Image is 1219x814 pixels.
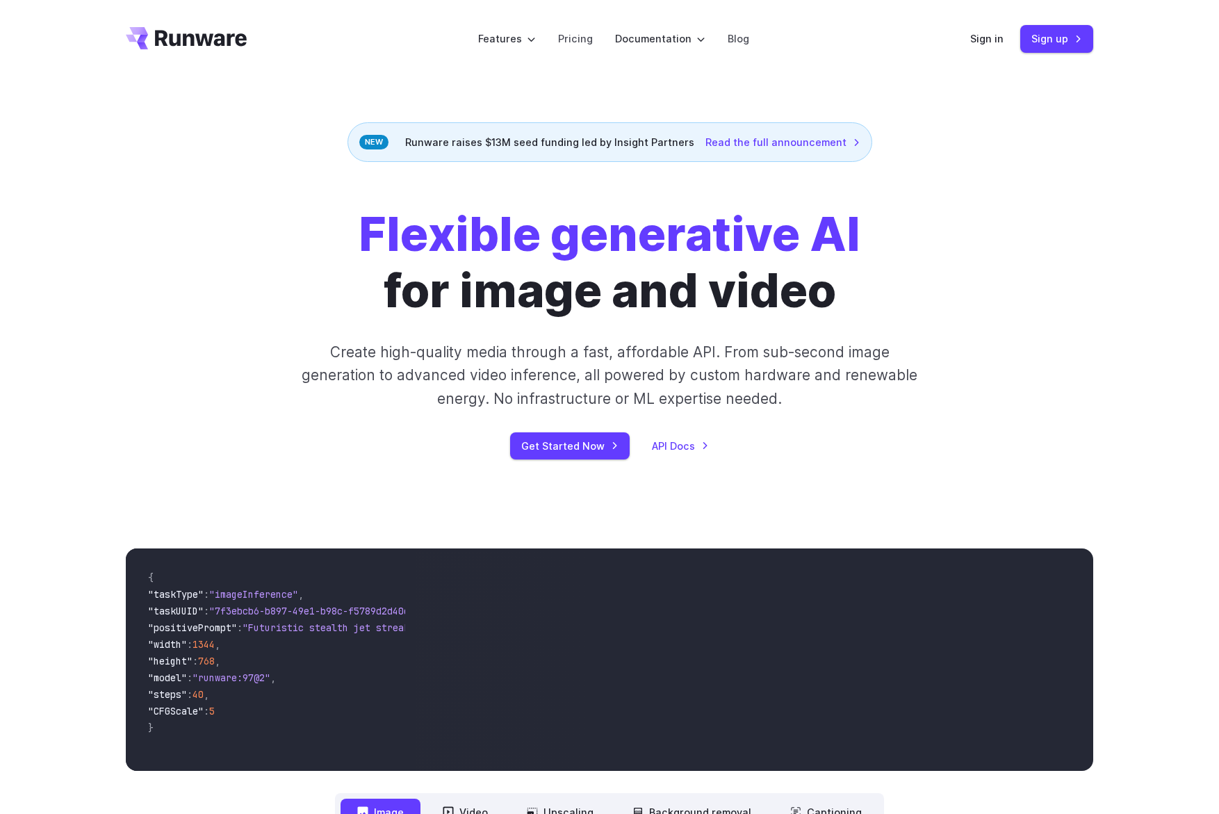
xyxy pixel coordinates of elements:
span: : [193,655,198,667]
span: , [270,671,276,684]
a: Sign in [970,31,1004,47]
a: Blog [728,31,749,47]
p: Create high-quality media through a fast, affordable API. From sub-second image generation to adv... [300,341,919,410]
span: "height" [148,655,193,667]
div: Runware raises $13M seed funding led by Insight Partners [347,122,872,162]
span: : [187,688,193,701]
span: "model" [148,671,187,684]
a: API Docs [652,438,709,454]
span: : [187,638,193,651]
span: : [187,671,193,684]
span: "Futuristic stealth jet streaking through a neon-lit cityscape with glowing purple exhaust" [243,621,748,634]
a: Read the full announcement [705,134,860,150]
label: Features [478,31,536,47]
span: 1344 [193,638,215,651]
span: , [215,638,220,651]
a: Go to / [126,27,247,49]
span: : [237,621,243,634]
span: "7f3ebcb6-b897-49e1-b98c-f5789d2d40d7" [209,605,420,617]
strong: Flexible generative AI [359,206,860,262]
span: : [204,705,209,717]
span: "taskUUID" [148,605,204,617]
span: "CFGScale" [148,705,204,717]
span: : [204,588,209,601]
h1: for image and video [359,206,860,318]
span: "runware:97@2" [193,671,270,684]
span: { [148,571,154,584]
span: "taskType" [148,588,204,601]
a: Sign up [1020,25,1093,52]
span: } [148,722,154,734]
label: Documentation [615,31,705,47]
span: , [298,588,304,601]
span: , [215,655,220,667]
span: 5 [209,705,215,717]
span: 768 [198,655,215,667]
span: , [204,688,209,701]
span: "steps" [148,688,187,701]
span: "positivePrompt" [148,621,237,634]
span: "imageInference" [209,588,298,601]
span: : [204,605,209,617]
a: Get Started Now [510,432,630,459]
a: Pricing [558,31,593,47]
span: 40 [193,688,204,701]
span: "width" [148,638,187,651]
